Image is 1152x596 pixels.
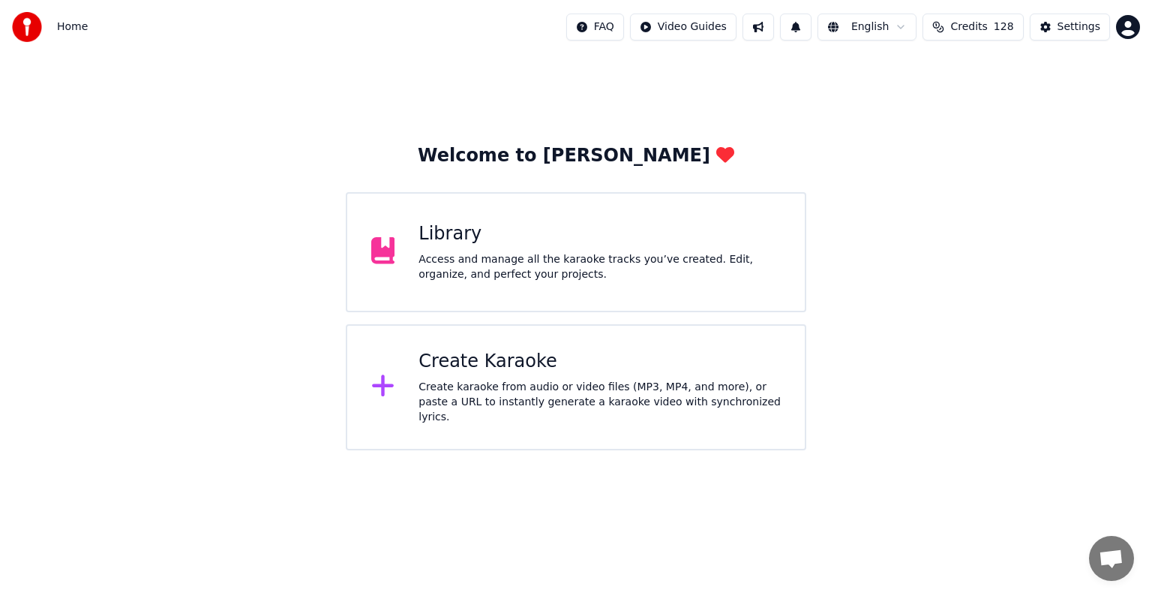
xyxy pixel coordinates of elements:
[418,380,781,425] div: Create karaoke from audio or video files (MP3, MP4, and more), or paste a URL to instantly genera...
[1057,20,1100,35] div: Settings
[418,144,734,168] div: Welcome to [PERSON_NAME]
[922,14,1023,41] button: Credits128
[566,14,624,41] button: FAQ
[418,350,781,374] div: Create Karaoke
[1089,536,1134,581] a: Open chat
[418,222,781,246] div: Library
[57,20,88,35] span: Home
[57,20,88,35] nav: breadcrumb
[630,14,736,41] button: Video Guides
[418,252,781,282] div: Access and manage all the karaoke tracks you’ve created. Edit, organize, and perfect your projects.
[994,20,1014,35] span: 128
[1030,14,1110,41] button: Settings
[950,20,987,35] span: Credits
[12,12,42,42] img: youka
